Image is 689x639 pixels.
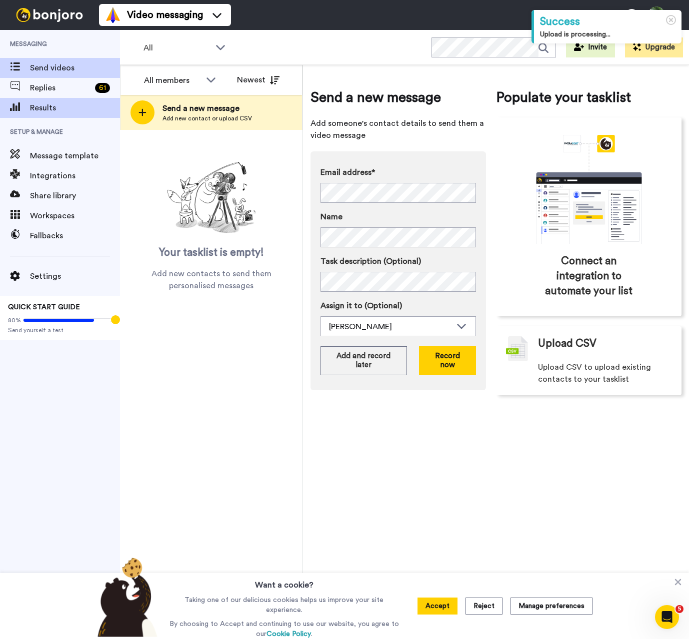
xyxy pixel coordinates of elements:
[465,598,502,615] button: Reject
[8,316,21,324] span: 80%
[111,315,120,324] div: Tooltip anchor
[506,336,528,361] img: csv-grey.png
[161,158,261,238] img: ready-set-action.png
[538,254,639,299] span: Connect an integration to automate your list
[12,8,87,22] img: bj-logo-header-white.svg
[320,211,342,223] span: Name
[538,361,671,385] span: Upload CSV to upload existing contacts to your tasklist
[566,37,615,57] button: Invite
[320,166,476,178] label: Email address*
[255,573,313,591] h3: Want a cookie?
[540,14,675,29] div: Success
[320,255,476,267] label: Task description (Optional)
[162,114,252,122] span: Add new contact or upload CSV
[88,557,162,637] img: bear-with-cookie.png
[167,595,401,615] p: Taking one of our delicious cookies helps us improve your site experience.
[30,190,120,202] span: Share library
[625,37,683,57] button: Upgrade
[143,42,210,54] span: All
[8,304,80,311] span: QUICK START GUIDE
[159,245,264,260] span: Your tasklist is empty!
[95,83,110,93] div: 61
[144,74,201,86] div: All members
[496,87,681,107] span: Populate your tasklist
[266,631,311,638] a: Cookie Policy
[329,321,451,333] div: [PERSON_NAME]
[162,102,252,114] span: Send a new message
[675,605,683,613] span: 5
[30,170,120,182] span: Integrations
[514,135,664,244] div: animation
[538,336,596,351] span: Upload CSV
[310,87,486,107] span: Send a new message
[540,29,675,39] div: Upload is processing...
[655,605,679,629] iframe: Intercom live chat
[419,346,476,375] button: Record now
[8,326,112,334] span: Send yourself a test
[320,300,476,312] label: Assign it to (Optional)
[30,82,91,94] span: Replies
[510,598,592,615] button: Manage preferences
[417,598,457,615] button: Accept
[30,102,120,114] span: Results
[30,150,120,162] span: Message template
[310,117,486,141] span: Add someone's contact details to send them a video message
[30,210,120,222] span: Workspaces
[30,62,120,74] span: Send videos
[127,8,203,22] span: Video messaging
[167,619,401,639] p: By choosing to Accept and continuing to use our website, you agree to our .
[30,270,120,282] span: Settings
[229,70,287,90] button: Newest
[105,7,121,23] img: vm-color.svg
[135,268,287,292] span: Add new contacts to send them personalised messages
[320,346,407,375] button: Add and record later
[30,230,120,242] span: Fallbacks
